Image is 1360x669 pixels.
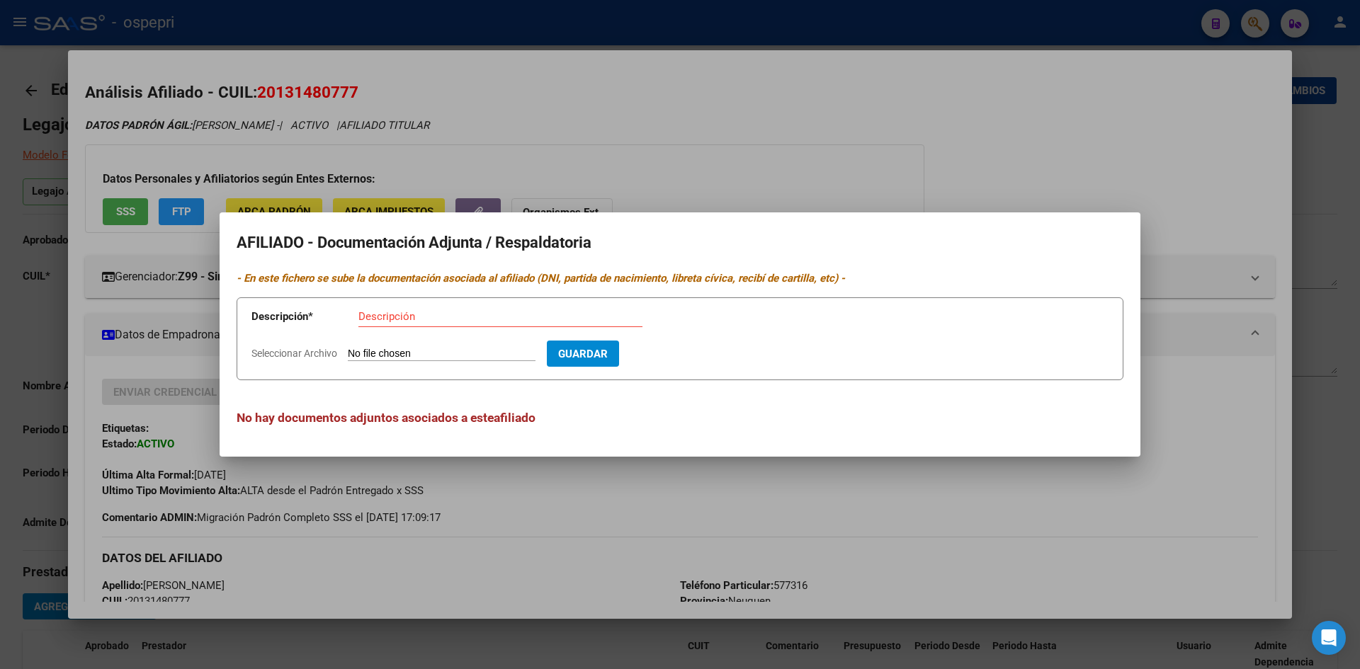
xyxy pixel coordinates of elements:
span: afiliado [494,411,535,425]
span: Guardar [558,348,608,360]
h2: AFILIADO - Documentación Adjunta / Respaldatoria [237,229,1123,256]
h3: No hay documentos adjuntos asociados a este [237,408,1123,427]
p: Descripción [251,309,358,325]
i: - En este fichero se sube la documentación asociada al afiliado (DNI, partida de nacimiento, libr... [237,272,845,285]
div: Open Intercom Messenger [1312,621,1346,655]
span: Seleccionar Archivo [251,348,337,359]
button: Guardar [547,341,619,367]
